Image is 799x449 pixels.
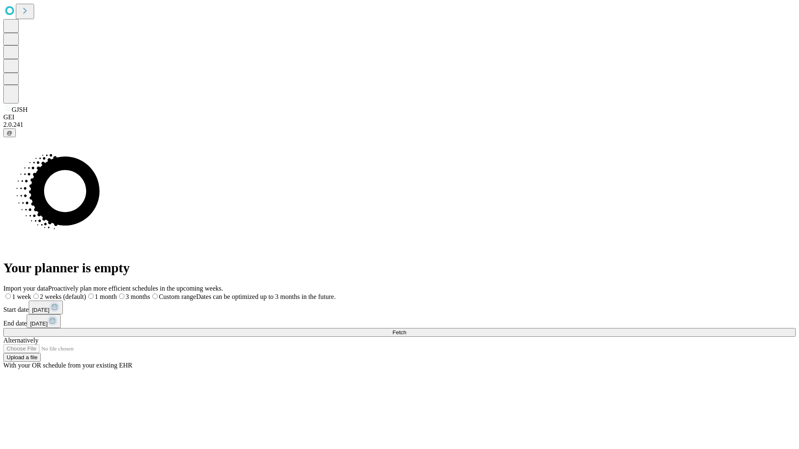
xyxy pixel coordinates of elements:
span: 1 month [95,293,117,300]
span: 1 week [12,293,31,300]
span: Dates can be optimized up to 3 months in the future. [196,293,335,300]
input: Custom rangeDates can be optimized up to 3 months in the future. [152,294,158,299]
input: 2 weeks (default) [33,294,39,299]
button: @ [3,128,16,137]
input: 3 months [119,294,124,299]
button: [DATE] [27,314,61,328]
div: GEI [3,113,796,121]
span: Import your data [3,285,48,292]
div: End date [3,314,796,328]
span: With your OR schedule from your existing EHR [3,362,132,369]
span: @ [7,130,12,136]
div: 2.0.241 [3,121,796,128]
span: Alternatively [3,337,38,344]
span: 2 weeks (default) [40,293,86,300]
div: Start date [3,301,796,314]
button: Fetch [3,328,796,337]
span: Proactively plan more efficient schedules in the upcoming weeks. [48,285,223,292]
button: [DATE] [29,301,63,314]
button: Upload a file [3,353,41,362]
h1: Your planner is empty [3,260,796,276]
span: [DATE] [30,321,47,327]
span: Fetch [392,329,406,336]
span: Custom range [159,293,196,300]
input: 1 week [5,294,11,299]
span: 3 months [126,293,150,300]
input: 1 month [88,294,94,299]
span: [DATE] [32,307,50,313]
span: GJSH [12,106,27,113]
